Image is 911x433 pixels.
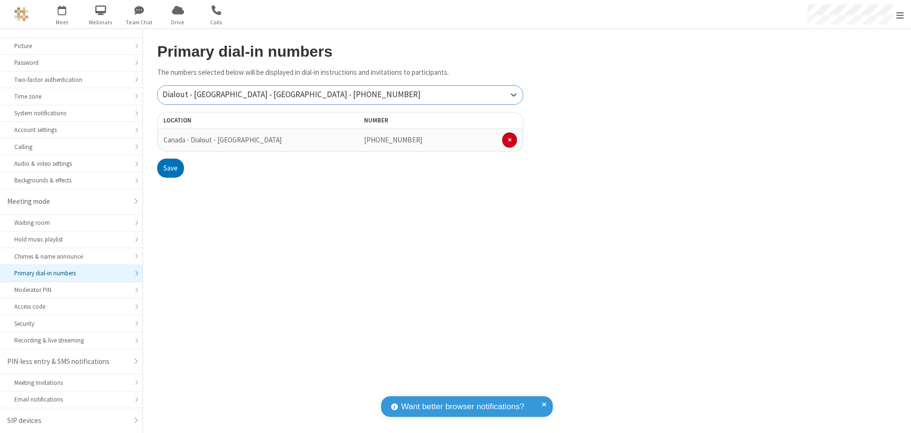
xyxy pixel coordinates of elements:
h2: Primary dial-in numbers [157,43,523,60]
button: Save [157,159,184,178]
div: Time zone [14,92,128,101]
div: Recording & live streaming [14,336,128,345]
th: Number [358,112,523,129]
div: Two-factor authentication [14,75,128,84]
img: QA Selenium DO NOT DELETE OR CHANGE [14,7,29,21]
span: Team Chat [121,18,157,27]
div: System notifications [14,109,128,118]
th: Location [157,112,304,129]
div: Primary dial-in numbers [14,269,128,278]
div: Waiting room [14,218,128,227]
div: Password [14,58,128,67]
p: The numbers selected below will be displayed in dial-in instructions and invitations to participa... [157,67,523,78]
div: Account settings [14,125,128,134]
span: Calls [199,18,234,27]
div: Security [14,319,128,328]
div: Email notifications [14,395,128,404]
div: Access code [14,302,128,311]
div: Picture [14,41,128,50]
span: Want better browser notifications? [401,401,524,413]
div: SIP devices [7,415,128,426]
div: Chimes & name announce [14,252,128,261]
div: PIN-less entry & SMS notifications [7,356,128,367]
div: Backgrounds & effects [14,176,128,185]
span: Meet [44,18,80,27]
span: Dialout - [GEOGRAPHIC_DATA] - [GEOGRAPHIC_DATA] - [PHONE_NUMBER] [162,89,421,100]
td: Canada - Dialout - [GEOGRAPHIC_DATA] [157,129,304,151]
div: Moderator PIN [14,285,128,294]
span: Webinars [83,18,119,27]
div: Calling [14,142,128,151]
span: Drive [160,18,196,27]
span: [PHONE_NUMBER] [364,135,422,144]
div: Audio & video settings [14,159,128,168]
div: Meeting Invitations [14,378,128,387]
div: Meeting mode [7,196,128,207]
div: Hold music playlist [14,235,128,244]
